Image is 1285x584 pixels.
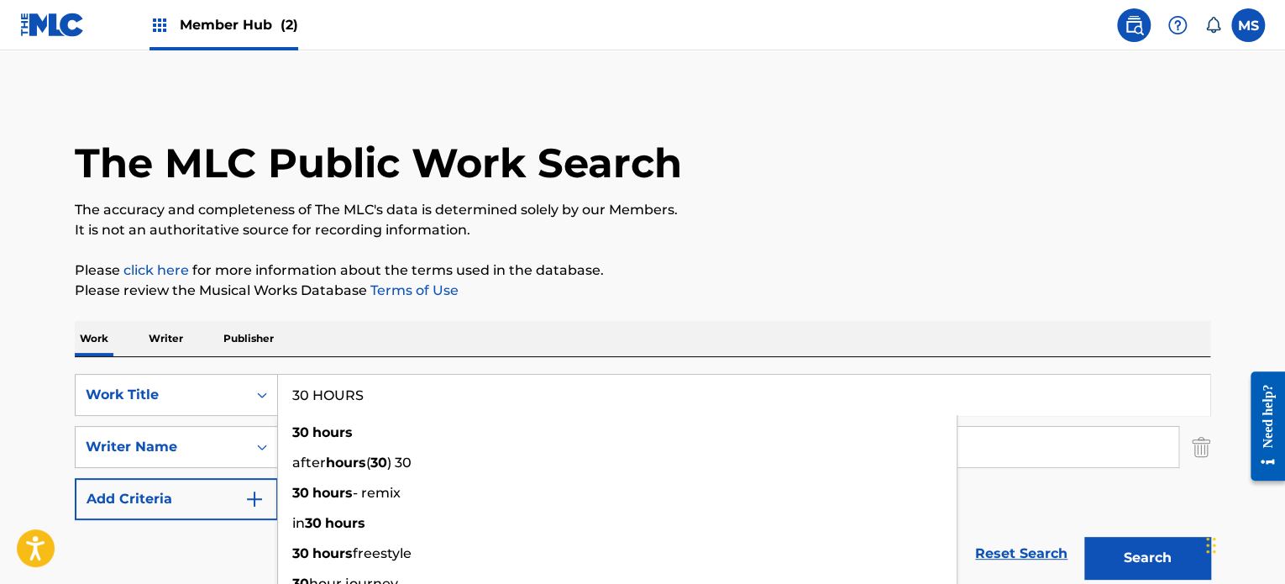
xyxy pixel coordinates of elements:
[1161,8,1194,42] div: Help
[353,545,412,561] span: freestyle
[312,485,353,501] strong: hours
[75,220,1210,240] p: It is not an authoritative source for recording information.
[1238,359,1285,494] iframe: Resource Center
[366,455,370,471] span: (
[149,15,170,35] img: Top Rightsholders
[305,515,322,531] strong: 30
[1167,15,1188,35] img: help
[75,321,113,356] p: Work
[75,200,1210,220] p: The accuracy and completeness of The MLC's data is determined solely by our Members.
[292,545,309,561] strong: 30
[20,13,85,37] img: MLC Logo
[281,17,298,33] span: (2)
[218,321,279,356] p: Publisher
[123,262,189,278] a: click here
[1084,537,1210,579] button: Search
[75,260,1210,281] p: Please for more information about the terms used in the database.
[292,455,326,471] span: after
[353,485,401,501] span: - remix
[75,478,278,520] button: Add Criteria
[967,535,1076,572] a: Reset Search
[180,15,298,34] span: Member Hub
[312,424,353,440] strong: hours
[244,489,265,509] img: 9d2ae6d4665cec9f34b9.svg
[370,455,387,471] strong: 30
[292,424,309,440] strong: 30
[292,515,305,531] span: in
[1117,8,1151,42] a: Public Search
[1206,520,1216,571] div: Drag
[1231,8,1265,42] div: User Menu
[292,485,309,501] strong: 30
[325,515,365,531] strong: hours
[86,385,237,405] div: Work Title
[86,437,237,457] div: Writer Name
[1201,503,1285,584] iframe: Chat Widget
[326,455,366,471] strong: hours
[75,138,682,188] h1: The MLC Public Work Search
[367,282,459,298] a: Terms of Use
[387,455,412,471] span: ) 30
[312,545,353,561] strong: hours
[1192,426,1210,468] img: Delete Criterion
[75,281,1210,301] p: Please review the Musical Works Database
[144,321,188,356] p: Writer
[1204,17,1221,34] div: Notifications
[1124,15,1144,35] img: search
